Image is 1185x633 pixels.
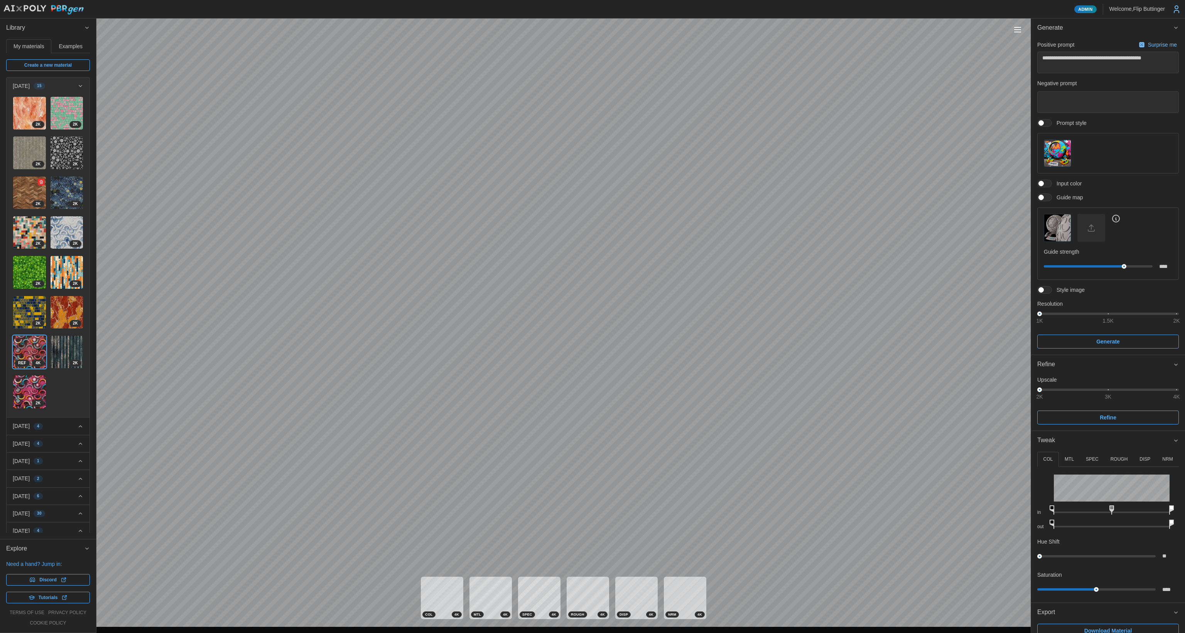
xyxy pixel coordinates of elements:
[51,256,83,289] img: E0WDekRgOSM6MXRuYTC4
[6,592,90,603] a: Tutorials
[1037,524,1048,530] p: out
[13,216,46,249] a: HoR2omZZLXJGORTLu1Xa2K
[6,19,84,37] span: Library
[1044,140,1071,167] button: Prompt style
[13,256,46,289] img: JRFGPhhRt5Yj1BDkBmTq
[73,320,78,327] span: 2 K
[13,457,30,465] p: [DATE]
[37,423,39,429] span: 4
[48,609,86,616] a: privacy policy
[35,400,41,406] span: 2 K
[1031,603,1185,622] button: Export
[51,216,83,249] img: BaNnYycJ0fHhekiD6q2s
[6,574,90,586] a: Discord
[39,574,57,585] span: Discord
[37,83,42,89] span: 15
[37,441,39,447] span: 4
[1031,355,1185,374] button: Refine
[697,612,702,617] span: 4 K
[6,539,84,558] span: Explore
[37,510,42,517] span: 30
[1111,456,1128,463] p: ROUGH
[1052,286,1085,294] span: Style image
[59,44,83,49] span: Examples
[1109,5,1165,13] p: Welcome, Flip Buttinger
[13,97,46,130] img: x8yfbN4GTchSu5dOOcil
[1044,248,1172,256] p: Guide strength
[1065,456,1074,463] p: MTL
[7,77,89,94] button: [DATE]15
[73,121,78,128] span: 2 K
[13,177,46,209] img: xGfjer9ro03ZFYxz6oRE
[571,612,584,617] span: ROUGH
[1031,431,1185,450] button: Tweak
[1096,335,1120,348] span: Generate
[649,612,653,617] span: 4 K
[7,505,89,522] button: [DATE]30
[1037,509,1048,516] p: in
[1148,41,1178,49] p: Surprise me
[1052,180,1082,187] span: Input color
[24,60,72,71] span: Create a new material
[522,612,532,617] span: SPEC
[1037,538,1060,545] p: Hue Shift
[1100,411,1116,424] span: Refine
[50,296,84,329] a: PtnkfkJ0rlOgzqPVzBbq2K
[1044,214,1071,241] img: Guide map
[1078,6,1092,13] span: Admin
[51,177,83,209] img: Hz2WzdisDSdMN9J5i1Bs
[50,216,84,249] a: BaNnYycJ0fHhekiD6q2s2K
[7,522,89,539] button: [DATE]4
[13,296,46,329] img: SqvTK9WxGY1p835nerRz
[37,458,39,464] span: 1
[51,97,83,130] img: A4Ip82XD3EJnSCKI0NXd
[13,216,46,249] img: HoR2omZZLXJGORTLu1Xa
[1162,456,1173,463] p: NRM
[35,161,41,167] span: 2 K
[474,612,481,617] span: MTL
[18,360,26,366] span: REF
[1037,411,1179,424] button: Refine
[35,121,41,128] span: 2 K
[7,435,89,452] button: [DATE]4
[1037,79,1179,87] p: Negative prompt
[35,201,41,207] span: 2 K
[1052,119,1087,127] span: Prompt style
[668,612,676,617] span: NRM
[35,281,41,287] span: 2 K
[13,96,46,130] a: x8yfbN4GTchSu5dOOcil2K
[7,418,89,434] button: [DATE]4
[6,560,90,568] p: Need a hand? Jump in:
[503,612,508,617] span: 4 K
[1037,300,1179,308] p: Resolution
[620,612,628,617] span: DISP
[600,612,605,617] span: 4 K
[1044,140,1071,167] img: Prompt style
[37,476,39,482] span: 2
[7,453,89,470] button: [DATE]1
[13,510,30,517] p: [DATE]
[7,94,89,417] div: [DATE]15
[6,59,90,71] a: Create a new material
[1031,374,1185,431] div: Refine
[37,493,39,499] span: 6
[73,281,78,287] span: 2 K
[73,241,78,247] span: 2 K
[1037,335,1179,348] button: Generate
[73,360,78,366] span: 2 K
[13,296,46,329] a: SqvTK9WxGY1p835nerRz2K
[30,620,66,626] a: cookie policy
[1037,360,1173,369] div: Refine
[1037,571,1062,579] p: Saturation
[13,136,46,170] a: xFUu4JYEYTMgrsbqNkuZ2K
[50,136,84,170] a: rHikvvBoB3BgiCY53ZRV2K
[13,475,30,482] p: [DATE]
[13,375,46,408] img: CHIX8LGRgTTB8f7hNWti
[425,612,433,617] span: COL
[73,161,78,167] span: 2 K
[73,201,78,207] span: 2 K
[51,296,83,329] img: PtnkfkJ0rlOgzqPVzBbq
[13,82,30,90] p: [DATE]
[1031,19,1185,37] button: Generate
[35,241,41,247] span: 2 K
